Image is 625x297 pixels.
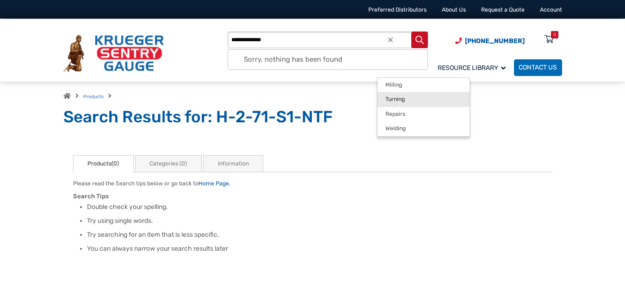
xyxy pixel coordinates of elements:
[198,180,229,187] a: Home Page
[63,35,164,72] img: Krueger Sentry Gauge
[377,121,470,136] a: Welding
[481,6,525,13] a: Request a Quote
[455,36,525,46] a: Phone Number (920) 434-8860
[278,64,311,72] span: Gauges
[228,50,427,70] div: Sorry, nothing has been found
[63,107,562,127] h1: Search Results for: H-2-71-S1-NTF
[324,64,369,72] span: Industries
[438,64,506,72] span: Resource Library
[368,6,427,13] a: Preferred Distributors
[385,82,402,88] span: Milling
[87,244,552,253] li: You can always narrow your search results later
[377,92,470,107] a: Turning
[135,155,202,172] a: Categories (0)
[385,96,405,103] span: Turning
[203,155,263,172] a: Information
[382,64,425,72] span: Machining
[319,58,377,77] a: Industries
[377,107,470,122] a: Repairs
[87,230,552,240] li: Try searching for an item that is less specific.
[442,6,466,13] a: About Us
[273,58,319,77] a: Gauges
[540,6,562,13] a: Account
[87,202,552,212] li: Double check your spelling.
[377,78,470,93] a: Milling
[73,192,552,200] h3: Search Tips
[73,155,134,172] a: Products(0)
[385,125,406,132] span: Welding
[519,64,557,72] span: Contact Us
[73,179,552,188] p: Please read the Search tips below or go back to .
[83,94,104,100] a: Products
[553,31,556,38] div: 0
[411,32,428,49] button: Search
[385,111,405,118] span: Repairs
[87,216,552,226] li: Try using single words.
[514,59,562,76] a: Contact Us
[433,58,514,77] a: Resource Library
[465,37,525,45] span: [PHONE_NUMBER]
